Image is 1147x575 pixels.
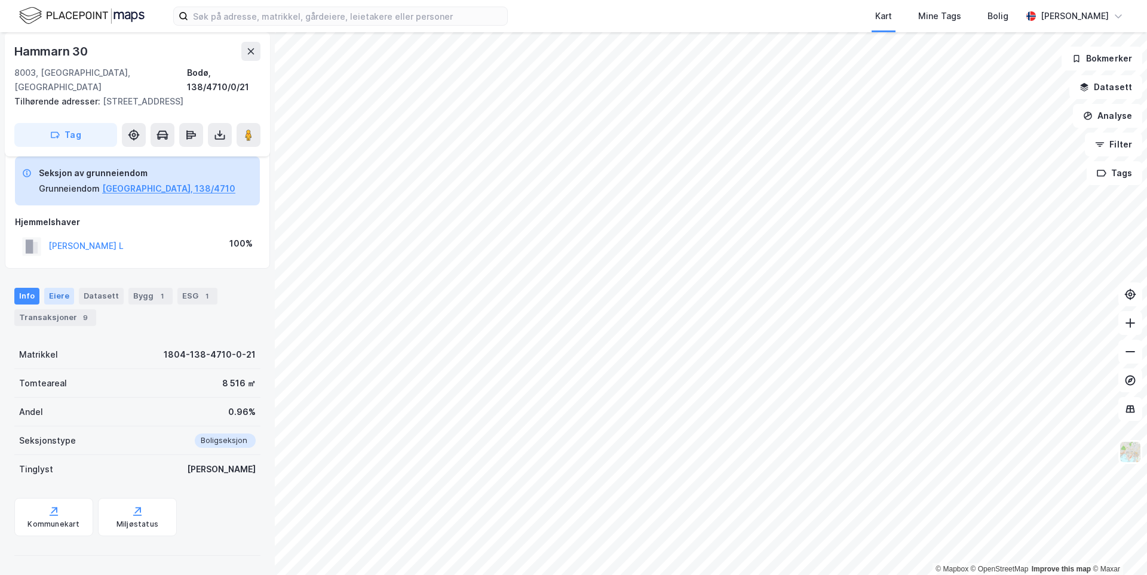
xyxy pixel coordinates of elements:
div: 1 [156,290,168,302]
button: Tag [14,123,117,147]
div: Mine Tags [918,9,961,23]
img: logo.f888ab2527a4732fd821a326f86c7f29.svg [19,5,145,26]
button: Datasett [1069,75,1142,99]
a: OpenStreetMap [971,565,1029,573]
button: Filter [1085,133,1142,156]
div: 9 [79,312,91,324]
div: Info [14,288,39,305]
div: Miljøstatus [116,519,158,529]
div: Bodø, 138/4710/0/21 [187,66,260,94]
div: Tinglyst [19,462,53,476]
button: Bokmerker [1062,47,1142,70]
div: [PERSON_NAME] [187,462,256,476]
div: Bygg [128,288,173,305]
div: 0.96% [228,405,256,419]
div: Seksjon av grunneiendom [39,166,235,180]
div: Kommunekart [27,519,79,529]
div: [PERSON_NAME] [1041,9,1109,23]
button: Analyse [1073,104,1142,128]
div: Tomteareal [19,376,67,390]
div: Hammarn 30 [14,42,90,61]
div: Hjemmelshaver [15,215,260,229]
div: Kart [875,9,892,23]
div: Transaksjoner [14,309,96,326]
div: Grunneiendom [39,182,100,196]
div: Eiere [44,288,74,305]
div: 8 516 ㎡ [222,376,256,390]
a: Mapbox [936,565,968,573]
input: Søk på adresse, matrikkel, gårdeiere, leietakere eller personer [188,7,507,25]
img: Z [1119,441,1142,463]
div: [STREET_ADDRESS] [14,94,251,109]
button: [GEOGRAPHIC_DATA], 138/4710 [102,182,235,196]
div: Datasett [79,288,124,305]
div: Matrikkel [19,348,58,362]
div: Andel [19,405,43,419]
div: Seksjonstype [19,433,76,448]
span: Tilhørende adresser: [14,96,103,106]
div: 100% [229,236,253,251]
iframe: Chat Widget [1087,518,1147,575]
div: ESG [177,288,217,305]
div: 1804-138-4710-0-21 [164,348,256,362]
a: Improve this map [1032,565,1091,573]
div: 1 [201,290,213,302]
div: 8003, [GEOGRAPHIC_DATA], [GEOGRAPHIC_DATA] [14,66,187,94]
button: Tags [1087,161,1142,185]
div: Kontrollprogram for chat [1087,518,1147,575]
div: Bolig [987,9,1008,23]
